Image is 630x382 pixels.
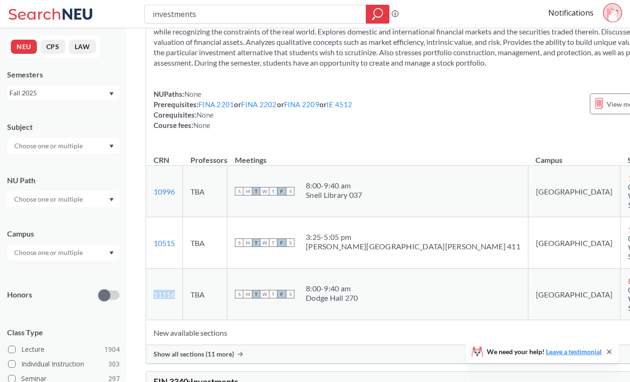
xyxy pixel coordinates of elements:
svg: Dropdown arrow [109,92,114,96]
div: 3:25 - 5:05 pm [306,232,520,242]
div: CRN [154,155,169,165]
a: 11116 [154,290,175,299]
input: Choose one or multiple [9,140,89,152]
div: NU Path [7,175,120,186]
div: Fall 2025 [9,88,108,98]
span: 1904 [104,344,120,355]
div: Dropdown arrow [7,138,120,154]
div: Semesters [7,69,120,80]
span: T [269,238,277,247]
div: 8:00 - 9:40 am [306,284,358,293]
svg: Dropdown arrow [109,198,114,202]
p: Honors [7,289,32,300]
span: T [252,238,260,247]
span: W [260,187,269,195]
button: CPS [41,40,65,54]
span: F [277,238,286,247]
input: Class, professor, course number, "phrase" [152,6,359,22]
div: Snell Library 037 [306,190,362,200]
span: M [243,238,252,247]
button: NEU [11,40,37,54]
input: Choose one or multiple [9,194,89,205]
span: None [184,90,201,98]
th: Campus [528,145,620,166]
td: [GEOGRAPHIC_DATA] [528,166,620,217]
div: magnifying glass [366,5,389,24]
span: None [197,110,214,119]
span: 303 [108,359,120,369]
span: S [235,238,243,247]
span: We need your help! [487,348,602,355]
div: NUPaths: Prerequisites: or or or Corequisites: Course fees: [154,89,353,130]
svg: Dropdown arrow [109,144,114,148]
button: LAW [69,40,96,54]
div: [PERSON_NAME][GEOGRAPHIC_DATA][PERSON_NAME] 411 [306,242,520,251]
span: S [286,238,294,247]
span: S [235,290,243,298]
th: Meetings [227,145,528,166]
span: T [269,187,277,195]
span: M [243,290,252,298]
td: [GEOGRAPHIC_DATA] [528,269,620,320]
th: Professors [183,145,227,166]
div: Subject [7,122,120,132]
span: Show all sections (11 more) [154,350,234,358]
span: W [260,238,269,247]
a: 10515 [154,238,175,247]
a: Notifications [548,8,594,18]
div: Dodge Hall 270 [306,293,358,303]
div: 8:00 - 9:40 am [306,181,362,190]
label: Lecture [8,343,120,356]
span: T [252,290,260,298]
div: Fall 2025Dropdown arrow [7,85,120,101]
span: S [286,290,294,298]
svg: Dropdown arrow [109,251,114,255]
td: TBA [183,269,227,320]
span: F [277,290,286,298]
span: None [193,121,210,129]
a: IE 4512 [327,100,353,109]
svg: magnifying glass [372,8,383,21]
a: 10996 [154,187,175,196]
a: FINA 2201 [198,100,234,109]
span: F [277,187,286,195]
span: M [243,187,252,195]
span: T [252,187,260,195]
td: [GEOGRAPHIC_DATA] [528,217,620,269]
a: FINA 2202 [241,100,276,109]
div: Campus [7,229,120,239]
label: Individual Instruction [8,358,120,370]
span: W [260,290,269,298]
a: FINA 2209 [284,100,319,109]
td: TBA [183,166,227,217]
td: TBA [183,217,227,269]
span: T [269,290,277,298]
span: S [286,187,294,195]
div: Dropdown arrow [7,191,120,207]
span: S [235,187,243,195]
span: Class Type [7,327,120,338]
input: Choose one or multiple [9,247,89,258]
a: Leave a testimonial [546,348,602,356]
div: Dropdown arrow [7,245,120,261]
